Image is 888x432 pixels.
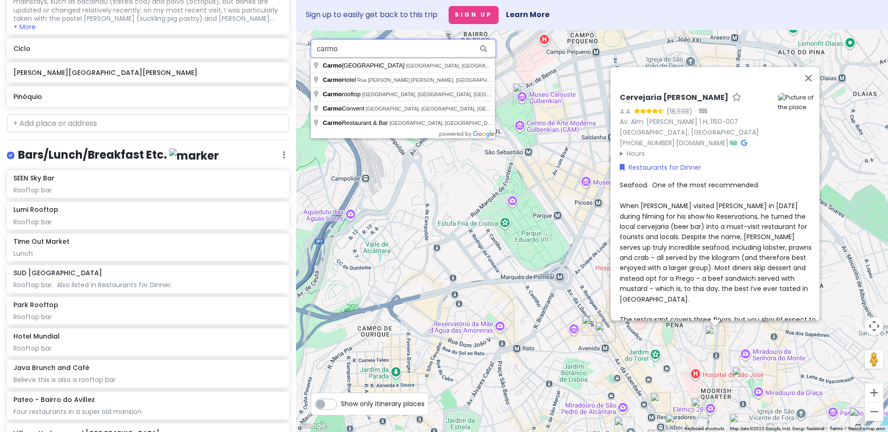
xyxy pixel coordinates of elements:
[13,344,282,352] div: Rooftop bar
[620,93,728,103] h6: Cervejaria [PERSON_NAME]
[13,313,282,321] div: Rooftop bar
[169,148,219,163] img: marker
[358,77,565,83] span: Rua [PERSON_NAME] [PERSON_NAME], [GEOGRAPHIC_DATA], [GEOGRAPHIC_DATA]
[13,218,282,226] div: Rooftop bar
[323,119,389,126] span: Restaurant & Bar
[298,420,329,432] img: Google
[323,62,406,69] span: [GEOGRAPHIC_DATA]
[865,402,883,421] button: Zoom out
[865,383,883,402] button: Zoom in
[650,393,671,413] div: Pinóquio
[323,119,342,126] span: Carmo
[13,281,282,289] div: Rooftop bar. Also listed in Restaurants for Dinner.
[298,420,329,432] a: Open this area in Google Maps (opens a new window)
[730,139,737,146] i: Tripadvisor
[705,326,725,346] div: Cervejaria Ramiro
[849,407,869,428] div: Santa Apolónia
[620,106,634,116] div: 4.4
[13,395,95,404] h6: Pateo - Bairro do Avillez
[692,107,707,116] div: ·
[797,67,820,89] button: Close
[341,399,425,409] span: Show only itinerary places
[741,139,747,146] i: Google Maps
[620,162,701,173] a: Restaurants for Dinner
[13,186,282,194] div: Rooftop bar
[323,76,358,83] span: Hotel
[513,83,533,104] div: Calouste Gulbenkian Museum
[848,426,885,431] a: Report a map error
[389,120,554,126] span: [GEOGRAPHIC_DATA], [GEOGRAPHIC_DATA], [GEOGRAPHIC_DATA]
[13,174,55,182] h6: SEEN Sky Bar
[684,426,724,432] button: Keyboard shortcuts
[323,62,342,69] span: Carmo
[7,114,289,133] input: + Add place or address
[676,138,728,147] a: [DOMAIN_NAME]
[666,106,692,116] div: (18,598)
[778,93,816,112] img: Picture of the place
[13,249,282,258] div: Lunch
[830,426,843,431] a: Terms (opens in new tab)
[865,350,883,369] button: Drag Pegman onto the map to open Street View
[691,398,712,418] div: Hotel Mundial
[323,91,362,98] span: rooftop
[13,364,89,372] h6: Java Brunch and Café
[595,322,616,342] div: Avenida da Liberdade
[13,68,282,77] h6: [PERSON_NAME][GEOGRAPHIC_DATA][PERSON_NAME]
[323,76,342,83] span: Carmo
[620,180,818,334] span: Seafood. One of the most recommended. When [PERSON_NAME] visited [PERSON_NAME] in [DATE] during f...
[323,91,342,98] span: Carmo
[13,332,60,340] h6: Hotel Mundial
[311,39,496,58] input: Search a place
[13,407,282,416] div: Four restaurants in a super old mansion
[13,205,58,214] h6: Lumi Rooftop
[449,6,499,24] button: Sign Up
[732,93,741,103] a: Star place
[362,92,582,97] span: [GEOGRAPHIC_DATA], [GEOGRAPHIC_DATA], [GEOGRAPHIC_DATA], [GEOGRAPHIC_DATA]
[13,301,58,309] h6: Park Rooftop
[620,138,675,147] a: [PHONE_NUMBER]
[732,367,752,387] div: Ciclo
[506,9,549,20] a: Learn More
[13,376,282,384] div: Believe this is also a rooftop bar
[13,23,36,31] button: + More
[582,315,602,336] div: SEEN Sky Bar
[13,44,282,53] h6: Ciclo
[13,93,282,101] h6: Pinóquio
[366,106,530,111] span: [GEOGRAPHIC_DATA], [GEOGRAPHIC_DATA], [GEOGRAPHIC_DATA]
[620,93,771,159] div: · ·
[865,317,883,335] button: Map camera controls
[620,117,759,137] a: Av. Alm. [PERSON_NAME] 1 H, 1150-007 [GEOGRAPHIC_DATA], [GEOGRAPHIC_DATA]
[13,269,102,277] h6: SUD [GEOGRAPHIC_DATA]
[13,237,69,246] h6: Time Out Market
[18,148,219,163] h4: Bars/Lunch/Breakfast Etc.
[620,148,771,158] summary: Hours
[323,105,342,112] span: Carmo
[406,63,571,68] span: [GEOGRAPHIC_DATA], [GEOGRAPHIC_DATA], [GEOGRAPHIC_DATA]
[730,426,824,431] span: Map data ©2025 Google, Inst. Geogr. Nacional
[323,105,366,112] span: Convent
